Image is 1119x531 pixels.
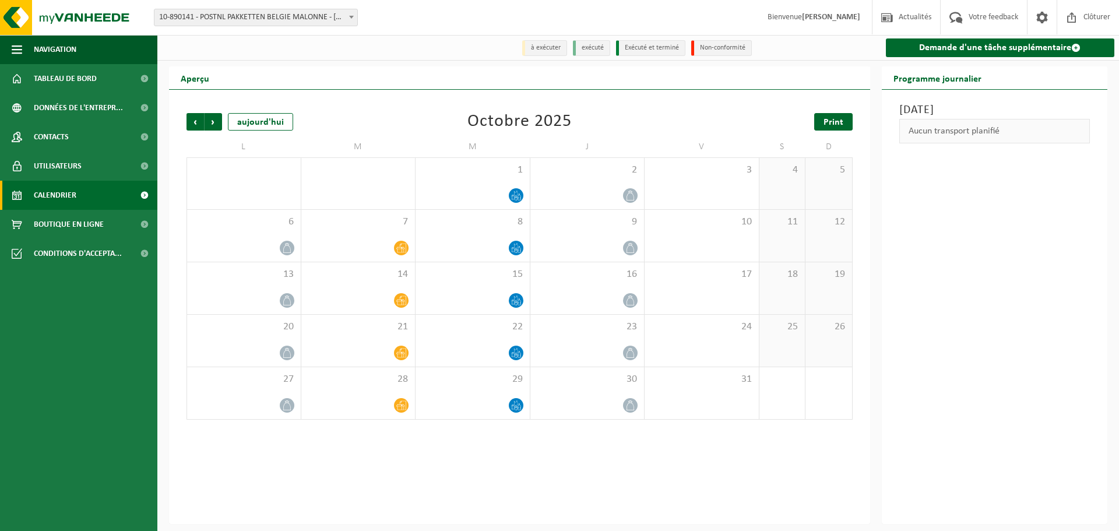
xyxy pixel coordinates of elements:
span: 8 [421,216,524,228]
strong: [PERSON_NAME] [802,13,860,22]
span: Boutique en ligne [34,210,104,239]
td: D [805,136,852,157]
span: Contacts [34,122,69,152]
span: 11 [765,216,800,228]
span: 30 [536,373,639,386]
span: 25 [765,321,800,333]
span: Utilisateurs [34,152,82,181]
span: 10-890141 - POSTNL PAKKETTEN BELGIE MALONNE - MALONNE [154,9,358,26]
span: 4 [765,164,800,177]
td: S [759,136,806,157]
span: Données de l'entrepr... [34,93,123,122]
span: 1 [421,164,524,177]
span: 31 [650,373,753,386]
div: Aucun transport planifié [899,119,1090,143]
span: 2 [536,164,639,177]
span: 27 [193,373,295,386]
span: 14 [307,268,410,281]
span: 19 [811,268,846,281]
td: M [416,136,530,157]
span: Print [824,118,843,127]
span: 16 [536,268,639,281]
span: 22 [421,321,524,333]
td: J [530,136,645,157]
span: 10 [650,216,753,228]
span: 23 [536,321,639,333]
span: Suivant [205,113,222,131]
span: 7 [307,216,410,228]
li: Exécuté et terminé [616,40,685,56]
div: aujourd'hui [228,113,293,131]
a: Print [814,113,853,131]
span: 9 [536,216,639,228]
span: 13 [193,268,295,281]
span: 6 [193,216,295,228]
span: 26 [811,321,846,333]
h2: Programme journalier [882,66,993,89]
span: 17 [650,268,753,281]
span: 29 [421,373,524,386]
span: Conditions d'accepta... [34,239,122,268]
span: Navigation [34,35,76,64]
span: Calendrier [34,181,76,210]
div: Octobre 2025 [467,113,572,131]
li: à exécuter [522,40,567,56]
span: 18 [765,268,800,281]
span: Précédent [186,113,204,131]
span: 10-890141 - POSTNL PAKKETTEN BELGIE MALONNE - MALONNE [154,9,357,26]
span: Tableau de bord [34,64,97,93]
h3: [DATE] [899,101,1090,119]
li: exécuté [573,40,610,56]
span: 5 [811,164,846,177]
li: Non-conformité [691,40,752,56]
td: M [301,136,416,157]
h2: Aperçu [169,66,221,89]
span: 24 [650,321,753,333]
span: 21 [307,321,410,333]
a: Demande d'une tâche supplémentaire [886,38,1115,57]
span: 15 [421,268,524,281]
span: 28 [307,373,410,386]
td: V [645,136,759,157]
span: 20 [193,321,295,333]
span: 12 [811,216,846,228]
span: 3 [650,164,753,177]
td: L [186,136,301,157]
